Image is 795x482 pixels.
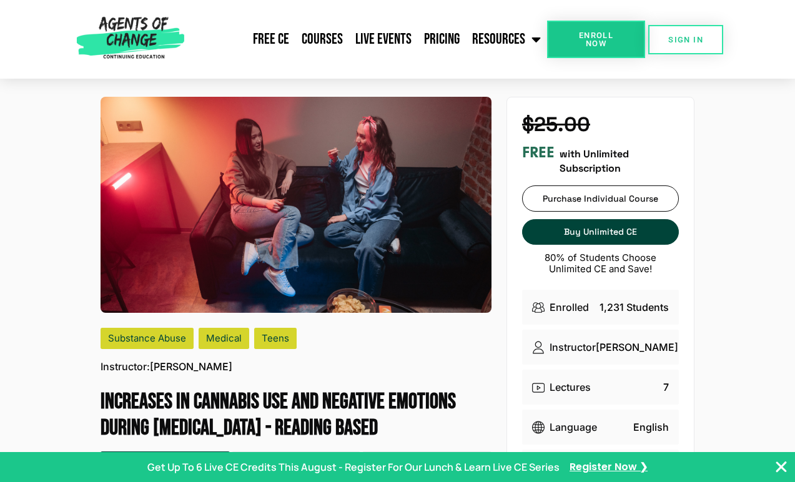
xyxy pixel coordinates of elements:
[550,420,597,435] p: Language
[522,219,679,245] a: Buy Unlimited CE
[547,21,644,58] a: Enroll Now
[101,359,232,374] p: [PERSON_NAME]
[101,359,150,374] span: Instructor:
[550,300,589,315] p: Enrolled
[596,340,678,355] p: [PERSON_NAME]
[147,460,560,475] p: Get Up To 6 Live CE Credits This August - Register For Our Lunch & Learn Live CE Series
[349,24,418,55] a: Live Events
[254,328,297,349] div: Teens
[522,144,679,175] div: with Unlimited Subscription
[418,24,466,55] a: Pricing
[600,300,669,315] p: 1,231 Students
[663,380,669,395] p: 7
[362,451,491,480] button: Instructor
[295,24,349,55] a: Courses
[101,451,230,480] button: Overview
[774,460,789,475] button: Close Banner
[101,328,194,349] div: Substance Abuse
[570,460,648,474] a: Register Now ❯
[633,420,669,435] p: English
[668,36,703,44] span: SIGN IN
[522,252,679,275] p: 80% of Students Choose Unlimited CE and Save!
[550,340,596,355] p: Instructor
[522,112,679,136] h4: $25.00
[550,380,591,395] p: Lectures
[648,25,723,54] a: SIGN IN
[466,24,547,55] a: Resources
[247,24,295,55] a: Free CE
[232,451,361,480] button: Curriculum
[199,328,249,349] div: Medical
[101,389,491,441] h1: Increases in Cannabis Use and Negative Emotions During COVID (1 General CE Credit) - Reading Based
[101,97,491,313] img: Increases in Cannabis Use and Negative Emotions During COVID (1 General CE Credit) - Reading Based
[567,31,625,47] span: Enroll Now
[522,185,679,211] a: Purchase Individual Course
[543,194,658,204] span: Purchase Individual Course
[564,227,637,237] span: Buy Unlimited CE
[522,144,555,162] h3: FREE
[189,24,548,55] nav: Menu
